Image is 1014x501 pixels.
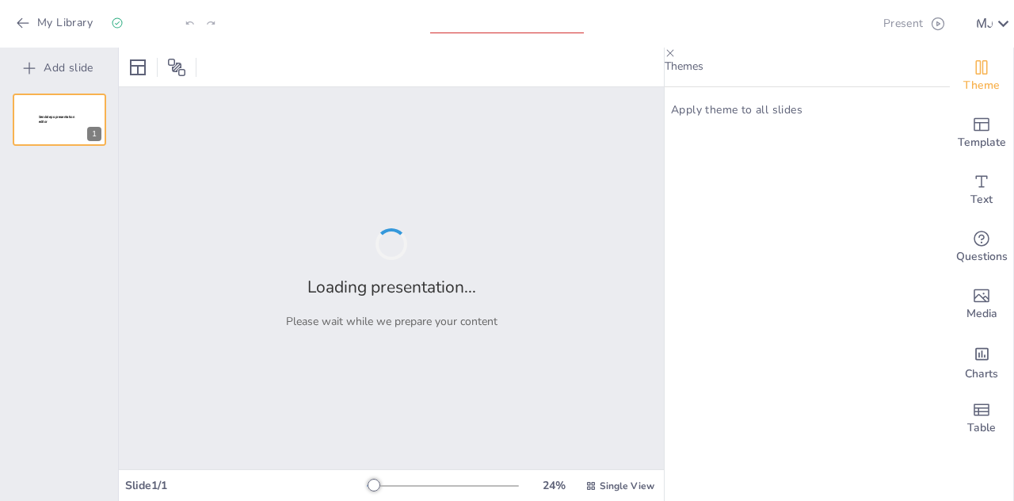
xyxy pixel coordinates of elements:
[950,390,1013,447] div: Add a table
[958,134,1006,151] span: Template
[665,100,809,120] button: Apply theme to all slides
[600,480,654,492] span: Single View
[39,115,74,124] span: Sendsteps presentation editor
[665,59,950,74] p: Themes
[8,55,110,81] button: Add slide
[963,77,1000,94] span: Theme
[950,48,1013,105] div: Change the overall theme
[286,314,497,329] p: Please wait while we prepare your content
[125,478,367,493] div: Slide 1 / 1
[877,8,949,40] button: Present
[87,127,101,141] div: 1
[965,365,998,383] span: Charts
[967,419,996,437] span: Table
[950,276,1013,333] div: Add images, graphics, shapes or video
[950,333,1013,390] div: Add charts and graphs
[844,8,874,40] button: Export to PowerPoint
[970,191,993,208] span: Text
[167,58,186,77] span: Position
[956,248,1008,266] span: Questions
[950,219,1013,276] div: Get real-time input from your audience
[966,305,997,323] span: Media
[307,276,476,298] h2: Loading presentation...
[125,55,151,80] div: Layout
[950,105,1013,162] div: Add ready made slides
[535,478,573,493] div: 24 %
[12,10,99,36] button: My Library
[430,10,566,33] input: Insert title
[13,94,106,146] div: 1
[976,17,993,30] div: M J
[111,16,160,31] div: Saved
[976,8,993,40] button: M J
[950,162,1013,219] div: Add text boxes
